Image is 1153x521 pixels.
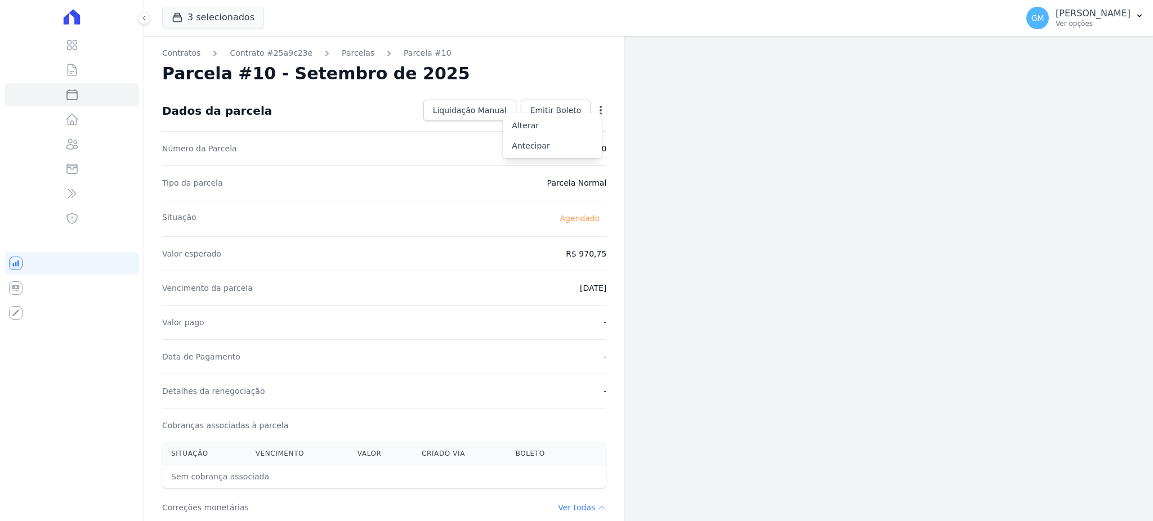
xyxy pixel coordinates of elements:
[503,136,602,156] a: Antecipar
[503,115,602,136] a: Alterar
[162,351,240,362] dt: Data de Pagamento
[553,212,606,225] span: Agendado
[162,385,265,397] dt: Detalhes da renegociação
[547,177,607,188] dd: Parcela Normal
[507,442,579,465] th: Boleto
[1031,14,1044,22] span: GM
[342,47,374,59] a: Parcelas
[162,64,470,84] h2: Parcela #10 - Setembro de 2025
[1017,2,1153,34] button: GM [PERSON_NAME] Ver opções
[1056,8,1130,19] p: [PERSON_NAME]
[247,442,348,465] th: Vencimento
[604,317,606,328] dd: -
[404,47,452,59] a: Parcela #10
[162,177,223,188] dt: Tipo da parcela
[558,502,606,513] dd: Ver todas
[162,282,253,294] dt: Vencimento da parcela
[530,105,582,116] span: Emitir Boleto
[162,47,606,59] nav: Breadcrumb
[1056,19,1130,28] p: Ver opções
[162,502,249,513] h3: Correções monetárias
[413,442,507,465] th: Criado via
[162,248,221,259] dt: Valor esperado
[230,47,312,59] a: Contrato #25a9c23e
[580,282,606,294] dd: [DATE]
[162,143,237,154] dt: Número da Parcela
[162,420,288,431] dt: Cobranças associadas à parcela
[162,104,272,118] div: Dados da parcela
[521,100,591,121] a: Emitir Boleto
[348,442,413,465] th: Valor
[162,7,264,28] button: 3 selecionados
[162,465,507,488] th: Sem cobrança associada
[162,47,200,59] a: Contratos
[433,105,507,116] span: Liquidação Manual
[423,100,516,121] a: Liquidação Manual
[162,212,196,225] dt: Situação
[604,351,606,362] dd: -
[566,248,606,259] dd: R$ 970,75
[162,442,247,465] th: Situação
[604,385,606,397] dd: -
[162,317,204,328] dt: Valor pago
